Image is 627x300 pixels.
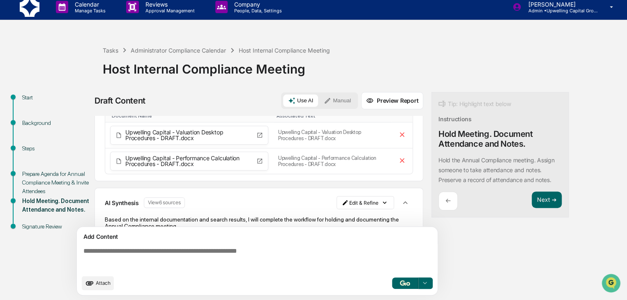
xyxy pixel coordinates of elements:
[112,113,270,119] div: Toggle SortBy
[131,47,226,54] div: Administrator Compliance Calendar
[396,155,408,167] button: Remove file
[68,104,102,112] span: Attestations
[319,95,356,107] button: Manual
[5,116,55,131] a: 🔎Data Lookup
[400,280,410,286] img: Go
[392,277,418,289] button: Go
[277,113,389,119] div: Toggle SortBy
[396,129,408,141] button: Remove file
[438,99,511,109] div: Tip: Highlight text below
[22,119,90,127] div: Background
[16,119,52,127] span: Data Lookup
[82,276,114,290] button: upload document
[16,104,53,112] span: Preclearance
[96,280,111,286] span: Attach
[95,96,145,106] div: Draft Content
[56,100,105,115] a: 🗄️Attestations
[22,197,90,214] div: Hold Meeting. Document Attendance and Notes.
[532,192,562,208] button: Next ➔
[103,55,623,76] div: Host Internal Compliance Meeting
[438,115,472,122] div: Instructions
[60,104,66,111] div: 🗄️
[438,157,554,183] p: Hold the Annual Compliance meeting. Assign someone to take attendance and notes. Preserve a recor...
[139,8,199,14] p: Approval Management
[82,139,99,145] span: Pylon
[5,100,56,115] a: 🖐️Preclearance
[273,148,392,174] td: Upwelling Capital - Performance Calculation Procedures - DRAFT.docx
[22,93,90,102] div: Start
[228,1,286,8] p: Company
[125,155,253,167] span: Upwelling Capital - Performance Calculation Procedures - DRAFT.docx
[8,63,23,78] img: 1746055101610-c473b297-6a78-478c-a979-82029cc54cd1
[521,1,598,8] p: [PERSON_NAME]
[82,232,433,242] div: Add Content
[105,199,139,206] p: AI Synthesis
[273,122,392,148] td: Upwelling Capital - Valuation Desktop Procedures - DRAFT.docx
[28,63,135,71] div: Start new chat
[8,104,15,111] div: 🖐️
[601,273,623,295] iframe: Open customer support
[8,17,150,30] p: How can we help?
[144,197,185,208] button: View6 sources
[21,37,136,46] input: Clear
[140,65,150,75] button: Start new chat
[228,8,286,14] p: People, Data, Settings
[438,129,562,149] div: Hold Meeting. Document Attendance and Notes.
[8,120,15,127] div: 🔎
[521,8,598,14] p: Admin • Upwelling Capital Group
[239,47,330,54] div: Host Internal Compliance Meeting
[139,1,199,8] p: Reviews
[68,8,110,14] p: Manage Tasks
[105,216,413,229] p: Based on the internal documentation and search results, I will complete the workflow for holding ...
[103,47,118,54] div: Tasks
[68,1,110,8] p: Calendar
[337,196,394,209] button: Edit & Refine
[125,129,253,141] span: Upwelling Capital - Valuation Desktop Procedures - DRAFT.docx
[22,170,90,196] div: Prepare Agenda for Annual Compliance Meeting & Invite Attendees
[22,144,90,153] div: Steps
[28,71,104,78] div: We're available if you need us!
[445,197,451,205] p: ←
[283,95,318,107] button: Use AI
[361,92,423,109] button: Preview Report
[58,139,99,145] a: Powered byPylon
[22,222,90,231] div: Signature Review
